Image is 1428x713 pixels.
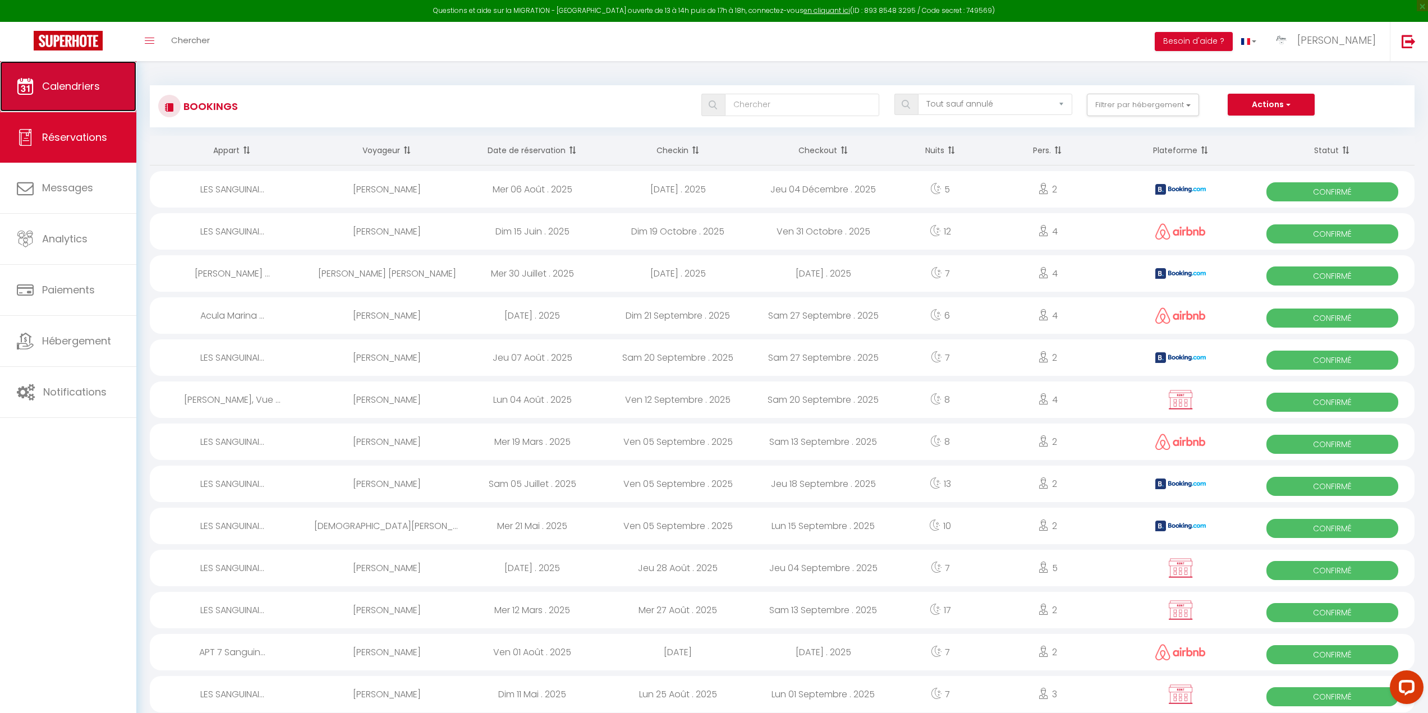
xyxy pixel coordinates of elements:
[42,232,88,246] span: Analytics
[1087,94,1199,116] button: Filtrer par hébergement
[1250,136,1415,165] th: Sort by status
[42,283,95,297] span: Paiements
[1402,34,1416,48] img: logout
[1381,666,1428,713] iframe: LiveChat chat widget
[42,130,107,144] span: Réservations
[42,181,93,195] span: Messages
[181,94,238,119] h3: Bookings
[460,136,605,165] th: Sort by booking date
[1228,94,1314,116] button: Actions
[985,136,1111,165] th: Sort by people
[43,385,107,399] span: Notifications
[751,136,896,165] th: Sort by checkout
[1111,136,1250,165] th: Sort by channel
[1297,33,1376,47] span: [PERSON_NAME]
[605,136,750,165] th: Sort by checkin
[1155,32,1233,51] button: Besoin d'aide ?
[314,136,460,165] th: Sort by guest
[171,34,210,46] span: Chercher
[150,136,314,165] th: Sort by rentals
[803,6,850,15] a: en cliquant ici
[896,136,985,165] th: Sort by nights
[34,31,103,50] img: Super Booking
[163,22,218,61] a: Chercher
[42,79,100,93] span: Calendriers
[1265,22,1390,61] a: ... [PERSON_NAME]
[725,94,880,116] input: Chercher
[42,334,111,348] span: Hébergement
[1273,32,1290,49] img: ...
